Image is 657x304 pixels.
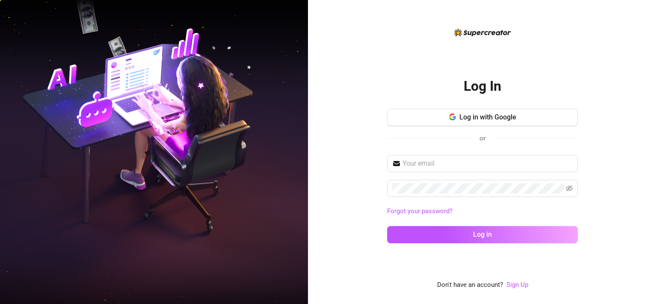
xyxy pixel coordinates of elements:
[464,77,501,95] h2: Log In
[479,134,485,142] span: or
[506,281,528,289] a: Sign Up
[387,226,578,243] button: Log in
[387,207,453,215] a: Forgot your password?
[437,280,503,290] span: Don't have an account?
[454,29,511,36] img: logo-BBDzfeDw.svg
[506,280,528,290] a: Sign Up
[402,158,573,169] input: Your email
[459,113,516,121] span: Log in with Google
[387,109,578,126] button: Log in with Google
[566,185,573,192] span: eye-invisible
[387,206,578,217] a: Forgot your password?
[473,230,492,238] span: Log in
